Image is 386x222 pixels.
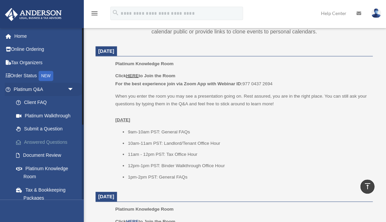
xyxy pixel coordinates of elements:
a: vertical_align_top [360,180,374,194]
a: Order StatusNEW [5,69,84,83]
a: Answered Questions [9,135,84,149]
div: NEW [39,71,53,81]
li: 10am-11am PST: Landlord/Tenant Office Hour [128,139,368,147]
a: Home [5,29,84,43]
b: Click to Join the Room [115,73,175,78]
p: 977 0437 2694 [115,72,368,88]
a: Platinum Walkthrough [9,109,84,122]
a: Client FAQ [9,96,84,109]
span: arrow_drop_down [67,83,80,96]
img: User Pic [371,8,381,18]
i: search [112,9,119,16]
li: 11am - 12pm PST: Tax Office Hour [128,150,368,158]
a: Document Review [9,149,84,162]
a: Tax & Bookkeeping Packages [9,183,84,205]
a: menu [90,12,99,17]
li: 1pm-2pm PST: General FAQs [128,173,368,181]
a: Submit a Question [9,122,84,136]
li: 12pm-1pm PST: Binder Walkthrough Office Hour [128,162,368,170]
span: Platinum Knowledge Room [115,207,174,212]
a: Online Ordering [5,43,84,56]
span: [DATE] [98,194,114,199]
a: Platinum Knowledge Room [9,162,80,183]
span: [DATE] [98,48,114,54]
i: menu [90,9,99,17]
li: 9am-10am PST: General FAQs [128,128,368,136]
b: For the best experience join via Zoom App with Webinar ID: [115,81,242,86]
span: Platinum Knowledge Room [115,61,174,66]
u: HERE [126,73,138,78]
a: Tax Organizers [5,56,84,69]
a: Platinum Q&Aarrow_drop_down [5,83,84,96]
p: When you enter the room you may see a presentation going on. Rest assured, you are in the right p... [115,92,368,124]
i: vertical_align_top [363,182,371,190]
img: Anderson Advisors Platinum Portal [3,8,64,21]
u: [DATE] [115,117,130,122]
